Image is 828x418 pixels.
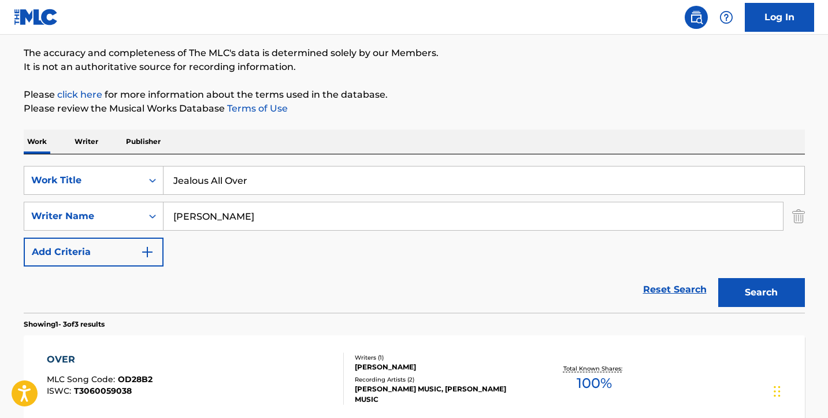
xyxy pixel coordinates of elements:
div: Writers ( 1 ) [355,353,529,362]
div: OVER [47,353,153,367]
button: Add Criteria [24,238,164,267]
div: Writer Name [31,209,135,223]
span: T3060059038 [74,386,132,396]
a: click here [57,89,102,100]
img: Delete Criterion [792,202,805,231]
div: Work Title [31,173,135,187]
p: Work [24,130,50,154]
p: The accuracy and completeness of The MLC's data is determined solely by our Members. [24,46,805,60]
iframe: Chat Widget [770,362,828,418]
a: Public Search [685,6,708,29]
p: It is not an authoritative source for recording information. [24,60,805,74]
p: Please for more information about the terms used in the database. [24,88,805,102]
p: Publisher [122,130,164,154]
span: MLC Song Code : [47,374,118,384]
p: Total Known Shares: [563,364,625,373]
img: help [719,10,733,24]
img: 9d2ae6d4665cec9f34b9.svg [140,245,154,259]
div: [PERSON_NAME] [355,362,529,372]
p: Please review the Musical Works Database [24,102,805,116]
span: 100 % [577,373,612,394]
div: [PERSON_NAME] MUSIC, [PERSON_NAME] MUSIC [355,384,529,405]
div: Recording Artists ( 2 ) [355,375,529,384]
p: Writer [71,130,102,154]
a: Log In [745,3,814,32]
span: OD28B2 [118,374,153,384]
img: search [689,10,703,24]
form: Search Form [24,166,805,313]
img: MLC Logo [14,9,58,25]
div: Drag [774,374,781,409]
p: Showing 1 - 3 of 3 results [24,319,105,330]
span: ISWC : [47,386,74,396]
a: Terms of Use [225,103,288,114]
button: Search [718,278,805,307]
a: Reset Search [637,277,712,302]
div: Help [715,6,738,29]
